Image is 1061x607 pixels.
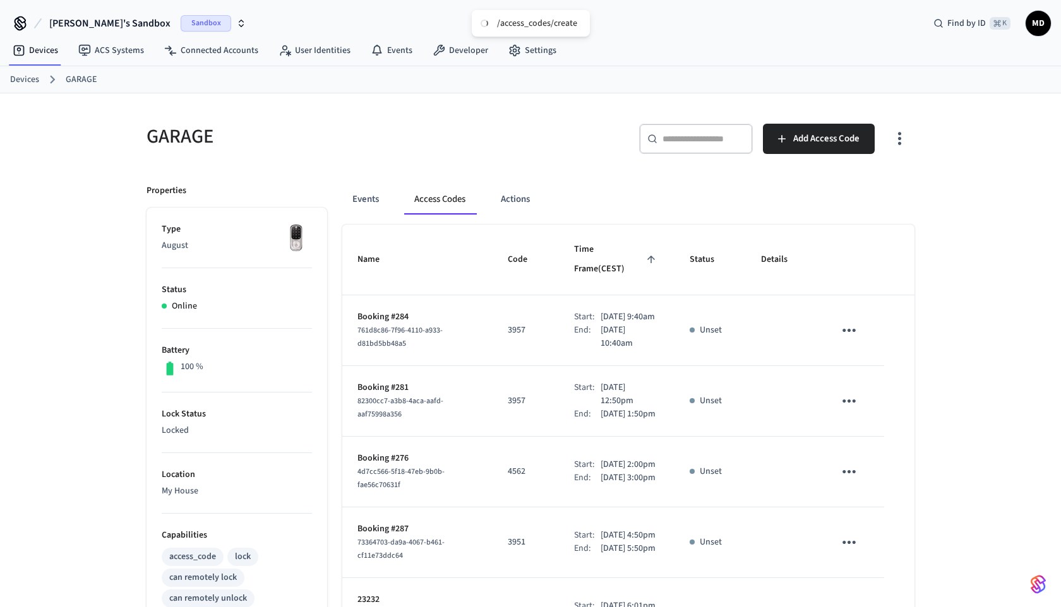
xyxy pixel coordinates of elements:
span: Details [761,250,804,269]
div: Find by ID⌘ K [923,12,1021,35]
h5: GARAGE [147,124,523,150]
div: Start: [574,381,601,408]
p: 3957 [508,394,544,408]
p: [DATE] 4:50pm [601,529,656,542]
button: Actions [491,184,540,215]
button: Access Codes [404,184,476,215]
p: [DATE] 3:00pm [601,471,656,485]
a: Connected Accounts [154,39,268,62]
p: Booking #276 [357,452,477,465]
button: MD [1026,11,1051,36]
p: My House [162,485,312,498]
p: 4562 [508,465,544,478]
p: Booking #287 [357,522,477,536]
a: Devices [10,73,39,86]
span: Find by ID [947,17,986,30]
p: [DATE] 10:40am [601,324,659,350]
span: Code [508,250,544,269]
button: Add Access Code [763,124,875,154]
div: can remotely lock [169,571,237,584]
span: 73364703-da9a-4067-b461-cf11e73ddc64 [357,537,445,561]
p: Location [162,468,312,481]
p: Battery [162,344,312,357]
span: Add Access Code [793,131,860,147]
p: 100 % [181,360,203,374]
p: August [162,239,312,252]
div: Start: [574,310,601,324]
p: Type [162,223,312,236]
div: Start: [574,458,601,471]
p: Unset [700,394,722,408]
span: Sandbox [181,15,231,32]
div: End: [574,471,601,485]
a: ACS Systems [68,39,154,62]
a: Settings [498,39,566,62]
p: Lock Status [162,408,312,421]
div: End: [574,408,601,421]
span: 82300cc7-a3b8-4aca-aafd-aaf75998a356 [357,396,443,420]
p: 23232 [357,593,477,606]
div: access_code [169,550,216,563]
p: [DATE] 5:50pm [601,542,656,555]
span: [PERSON_NAME]'s Sandbox [49,16,171,31]
p: Booking #284 [357,310,477,324]
p: 3951 [508,536,544,549]
span: Time Frame(CEST) [574,240,659,280]
div: End: [574,324,601,350]
span: Status [690,250,731,269]
div: Start: [574,529,601,542]
span: ⌘ K [990,17,1010,30]
p: Capabilities [162,529,312,542]
div: End: [574,542,601,555]
div: ant example [342,184,914,215]
img: SeamLogoGradient.69752ec5.svg [1031,574,1046,594]
p: [DATE] 1:50pm [601,408,656,421]
p: Properties [147,184,186,197]
span: 761d8c86-7f96-4110-a933-d81bd5bb48a5 [357,325,443,349]
img: Yale Assure Touchscreen Wifi Smart Lock, Satin Nickel, Front [280,223,312,254]
p: Unset [700,536,722,549]
p: Booking #281 [357,381,477,394]
a: User Identities [268,39,361,62]
p: 3957 [508,324,544,337]
p: Unset [700,324,722,337]
p: Unset [700,465,722,478]
p: Online [172,300,197,313]
p: Locked [162,424,312,437]
a: Developer [423,39,498,62]
span: 4d7cc566-5f18-47eb-9b0b-fae56c70631f [357,466,445,490]
p: [DATE] 9:40am [601,310,655,324]
p: [DATE] 12:50pm [601,381,659,408]
div: /access_codes/create [497,18,577,29]
p: Status [162,283,312,297]
span: MD [1027,12,1050,35]
div: can remotely unlock [169,592,247,605]
p: [DATE] 2:00pm [601,458,656,471]
div: lock [235,550,251,563]
a: Events [361,39,423,62]
a: Devices [3,39,68,62]
button: Events [342,184,389,215]
span: Name [357,250,396,269]
a: GARAGE [66,73,97,86]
